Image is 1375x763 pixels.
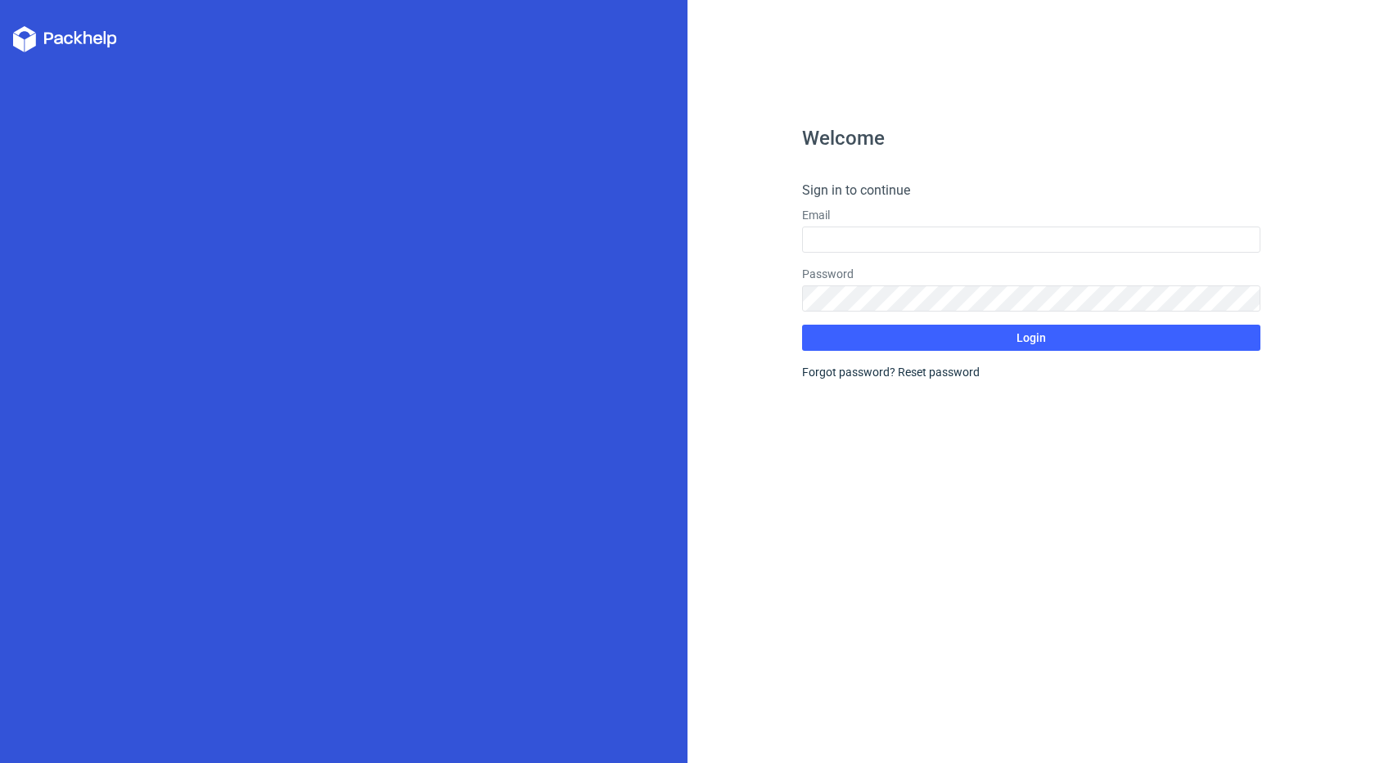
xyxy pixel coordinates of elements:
[802,207,1260,223] label: Email
[802,325,1260,351] button: Login
[802,128,1260,148] h1: Welcome
[802,266,1260,282] label: Password
[802,181,1260,200] h4: Sign in to continue
[1017,332,1046,343] span: Login
[802,364,1260,380] div: Forgot password?
[898,366,980,379] a: Reset password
